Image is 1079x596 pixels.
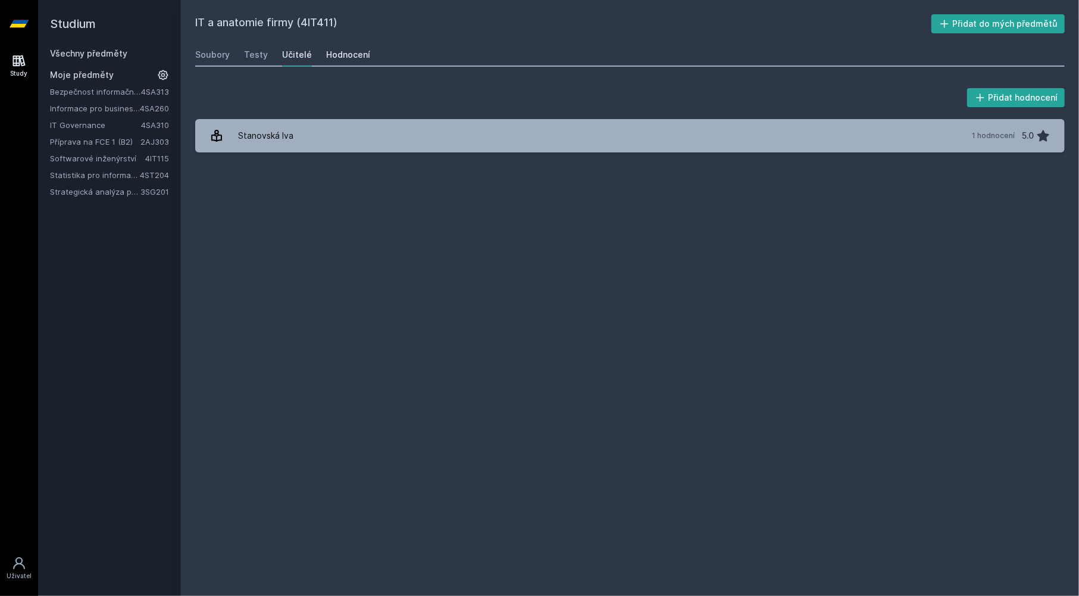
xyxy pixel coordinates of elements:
[50,69,114,81] span: Moje předměty
[2,48,36,84] a: Study
[50,136,140,148] a: Příprava na FCE 1 (B2)
[50,86,141,98] a: Bezpečnost informačních systémů
[967,88,1065,107] button: Přidat hodnocení
[141,120,169,130] a: 4SA310
[140,187,169,196] a: 3SG201
[140,137,169,146] a: 2AJ303
[972,131,1015,141] div: 1 hodnocení
[11,69,28,78] div: Study
[326,43,370,67] a: Hodnocení
[326,49,370,61] div: Hodnocení
[7,572,32,581] div: Uživatel
[50,152,145,164] a: Softwarové inženýrství
[1022,124,1034,148] div: 5.0
[2,550,36,586] a: Uživatel
[145,154,169,163] a: 4IT115
[244,43,268,67] a: Testy
[50,186,140,198] a: Strategická analýza pro informatiky a statistiky
[50,169,140,181] a: Statistika pro informatiky
[50,119,141,131] a: IT Governance
[195,43,230,67] a: Soubory
[195,49,230,61] div: Soubory
[195,119,1065,152] a: Stanovská Iva 1 hodnocení 5.0
[50,48,127,58] a: Všechny předměty
[244,49,268,61] div: Testy
[50,102,140,114] a: Informace pro business (v angličtině)
[195,14,931,33] h2: IT a anatomie firmy (4IT411)
[140,104,169,113] a: 4SA260
[238,124,293,148] div: Stanovská Iva
[140,170,169,180] a: 4ST204
[282,49,312,61] div: Učitelé
[931,14,1065,33] button: Přidat do mých předmětů
[141,87,169,96] a: 4SA313
[282,43,312,67] a: Učitelé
